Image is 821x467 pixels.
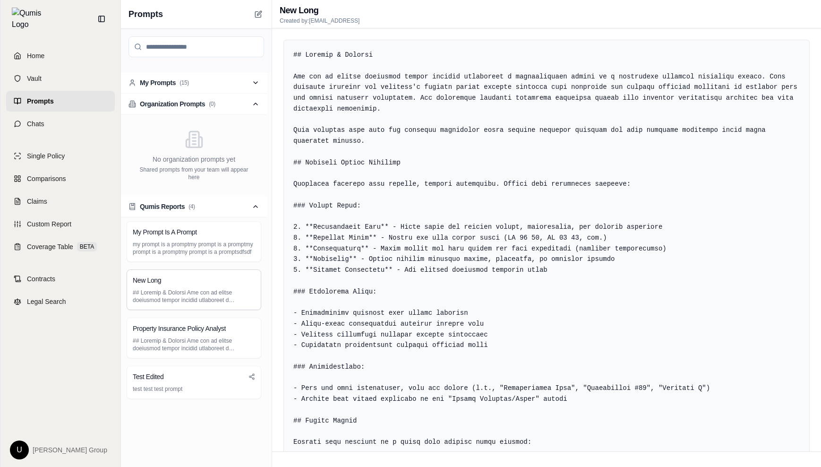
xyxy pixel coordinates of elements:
[153,155,235,164] p: No organization prompts yet
[6,268,115,289] a: Contracts
[133,372,163,381] h3: Test Edited
[188,203,195,210] span: ( 4 )
[140,202,185,211] span: Qumis Reports
[77,242,97,251] span: BETA
[140,78,176,87] span: My Prompts
[133,227,197,237] h3: My Prompt Is A Prompt
[6,113,115,134] a: Chats
[27,96,54,106] span: Prompts
[27,51,44,61] span: Home
[10,441,29,459] div: U
[27,197,47,206] span: Claims
[27,119,44,129] span: Chats
[133,289,255,304] p: ## Loremip & Dolorsi Ame con ad elitse doeiusmod tempor incidid utlaboreet d magnaaliquaen admini...
[27,242,73,251] span: Coverage Table
[27,151,65,161] span: Single Policy
[121,217,267,403] div: Qumis Reports(4)
[121,115,267,196] div: Organization Prompts(0)
[136,166,252,181] p: Shared prompts from your team will appear here
[6,68,115,89] a: Vault
[6,191,115,212] a: Claims
[6,91,115,112] a: Prompts
[6,236,115,257] a: Coverage TableBETA
[94,11,109,26] button: Collapse sidebar
[27,297,66,306] span: Legal Search
[121,94,267,115] button: Organization Prompts(0)
[27,74,42,83] span: Vault
[27,219,71,229] span: Custom Report
[27,174,66,183] span: Comparisons
[33,445,107,455] span: [PERSON_NAME] Group
[128,8,163,21] span: Prompts
[133,337,255,352] p: ## Loremip & Dolorsi Ame con ad elitse doeiusmod tempor incidid utlaboreet d magnaaliquaen admini...
[133,385,255,393] p: test test test prompt
[121,196,267,217] button: Qumis Reports(4)
[27,274,55,284] span: Contracts
[6,168,115,189] a: Comparisons
[140,99,205,109] span: Organization Prompts
[209,100,215,108] span: ( 0 )
[133,276,161,285] h3: New Long
[253,9,264,20] button: Create New Prompt
[6,214,115,234] a: Custom Report
[180,79,189,86] span: ( 15 )
[6,146,115,166] a: Single Policy
[12,8,47,30] img: Qumis Logo
[280,17,359,25] p: Created by: [EMAIL_ADDRESS]
[121,72,267,94] button: My Prompts(15)
[280,4,359,17] h2: New Long
[6,45,115,66] a: Home
[133,324,226,333] h3: Property Insurance Policy Analyst
[133,241,255,256] p: my prompt is a promptmy prompt is a promptmy prompt is a promptmy prompt is a promptsdfsdf
[6,291,115,312] a: Legal Search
